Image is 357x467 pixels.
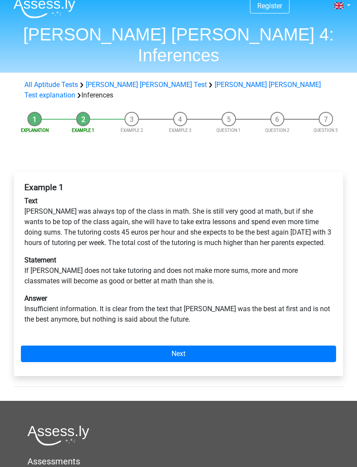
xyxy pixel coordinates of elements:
[21,80,336,101] div: Inferences
[27,425,89,446] img: Assessly logo
[121,128,143,133] a: Example 2
[27,456,330,467] h5: Assessments
[24,182,64,192] b: Example 1
[24,197,37,205] b: Text
[169,128,192,133] a: Example 3
[24,293,333,325] p: Insufficient information. It is clear from the text that [PERSON_NAME] was the best at first and ...
[257,2,282,10] a: Register
[24,256,56,264] b: Statement
[265,128,290,133] a: Question 2
[21,128,49,133] a: Explanation
[24,81,78,89] a: All Aptitude Tests
[24,294,47,302] b: Answer
[7,24,350,66] h1: [PERSON_NAME] [PERSON_NAME] 4: Inferences
[86,81,207,89] a: [PERSON_NAME] [PERSON_NAME] Test
[313,128,338,133] a: Question 3
[24,196,333,248] p: [PERSON_NAME] was always top of the class in math. She is still very good at math, but if she wan...
[24,255,333,286] p: If [PERSON_NAME] does not take tutoring and does not make more sums, more and more classmates wil...
[216,128,241,133] a: Question 1
[72,128,94,133] a: Example 1
[21,346,336,362] a: Next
